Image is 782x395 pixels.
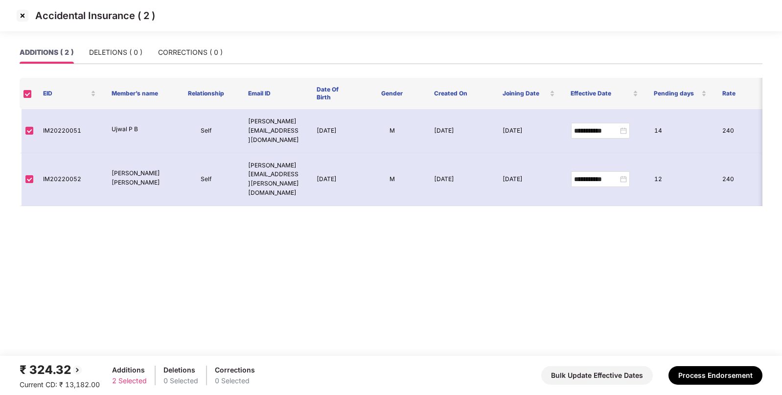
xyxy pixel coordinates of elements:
[215,375,255,386] div: 0 Selected
[654,90,699,97] span: Pending days
[358,153,426,206] td: M
[163,375,198,386] div: 0 Selected
[646,78,714,109] th: Pending days
[495,153,563,206] td: [DATE]
[89,47,142,58] div: DELETIONS ( 0 )
[35,153,104,206] td: IM20220052
[20,47,73,58] div: ADDITIONS ( 2 )
[309,153,358,206] td: [DATE]
[158,47,223,58] div: CORRECTIONS ( 0 )
[541,366,653,385] button: Bulk Update Effective Dates
[646,153,715,206] td: 12
[426,153,495,206] td: [DATE]
[35,10,155,22] p: Accidental Insurance ( 2 )
[309,78,358,109] th: Date Of Birth
[668,366,762,385] button: Process Endorsement
[35,78,104,109] th: EID
[20,361,100,379] div: ₹ 324.32
[240,78,309,109] th: Email ID
[112,375,147,386] div: 2 Selected
[71,364,83,376] img: svg+xml;base64,PHN2ZyBpZD0iQmFjay0yMHgyMCIgeG1sbnM9Imh0dHA6Ly93d3cudzMub3JnLzIwMDAvc3ZnIiB3aWR0aD...
[426,78,495,109] th: Created On
[172,109,241,153] td: Self
[240,153,309,206] td: [PERSON_NAME][EMAIL_ADDRESS][PERSON_NAME][DOMAIN_NAME]
[163,365,198,375] div: Deletions
[358,109,426,153] td: M
[215,365,255,375] div: Corrections
[112,125,164,134] p: Ujwal P B
[426,109,495,153] td: [DATE]
[15,8,30,23] img: svg+xml;base64,PHN2ZyBpZD0iQ3Jvc3MtMzJ4MzIiIHhtbG5zPSJodHRwOi8vd3d3LnczLm9yZy8yMDAwL3N2ZyIgd2lkdG...
[309,109,358,153] td: [DATE]
[646,109,715,153] td: 14
[172,78,241,109] th: Relationship
[20,380,100,389] span: Current CD: ₹ 13,182.00
[172,153,241,206] td: Self
[112,365,147,375] div: Additions
[43,90,89,97] span: EID
[495,109,563,153] td: [DATE]
[104,78,172,109] th: Member’s name
[563,78,646,109] th: Effective Date
[112,169,164,187] p: [PERSON_NAME] [PERSON_NAME]
[35,109,104,153] td: IM20220051
[240,109,309,153] td: [PERSON_NAME][EMAIL_ADDRESS][DOMAIN_NAME]
[358,78,426,109] th: Gender
[571,90,631,97] span: Effective Date
[495,78,563,109] th: Joining Date
[503,90,548,97] span: Joining Date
